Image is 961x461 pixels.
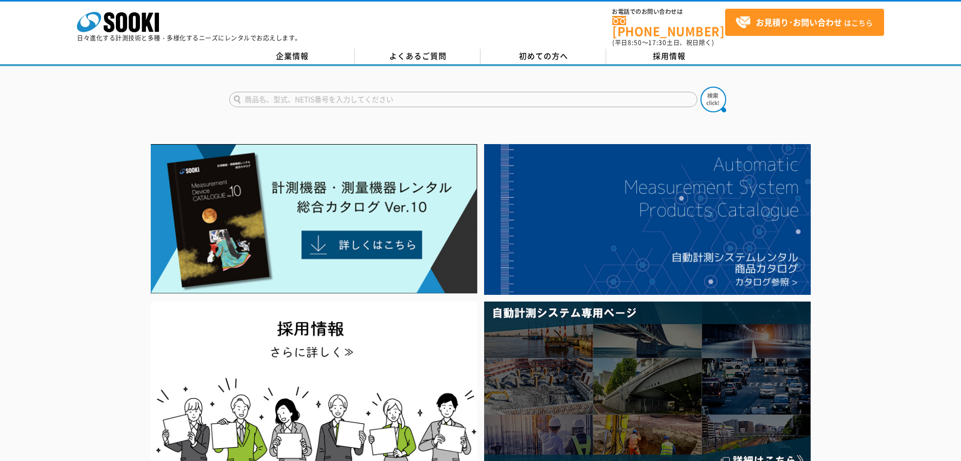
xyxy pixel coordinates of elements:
[628,38,642,47] span: 8:50
[612,16,725,37] a: [PHONE_NUMBER]
[480,49,606,64] a: 初めての方へ
[151,144,477,294] img: Catalog Ver10
[484,144,811,295] img: 自動計測システムカタログ
[648,38,667,47] span: 17:30
[612,38,714,47] span: (平日 ～ 土日、祝日除く)
[77,35,302,41] p: 日々進化する計測技術と多種・多様化するニーズにレンタルでお応えします。
[735,15,873,30] span: はこちら
[229,92,697,107] input: 商品名、型式、NETIS番号を入力してください
[355,49,480,64] a: よくあるご質問
[519,50,568,62] span: 初めての方へ
[725,9,884,36] a: お見積り･お問い合わせはこちら
[606,49,732,64] a: 採用情報
[756,16,842,28] strong: お見積り･お問い合わせ
[700,87,726,112] img: btn_search.png
[612,9,725,15] span: お電話でのお問い合わせは
[229,49,355,64] a: 企業情報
